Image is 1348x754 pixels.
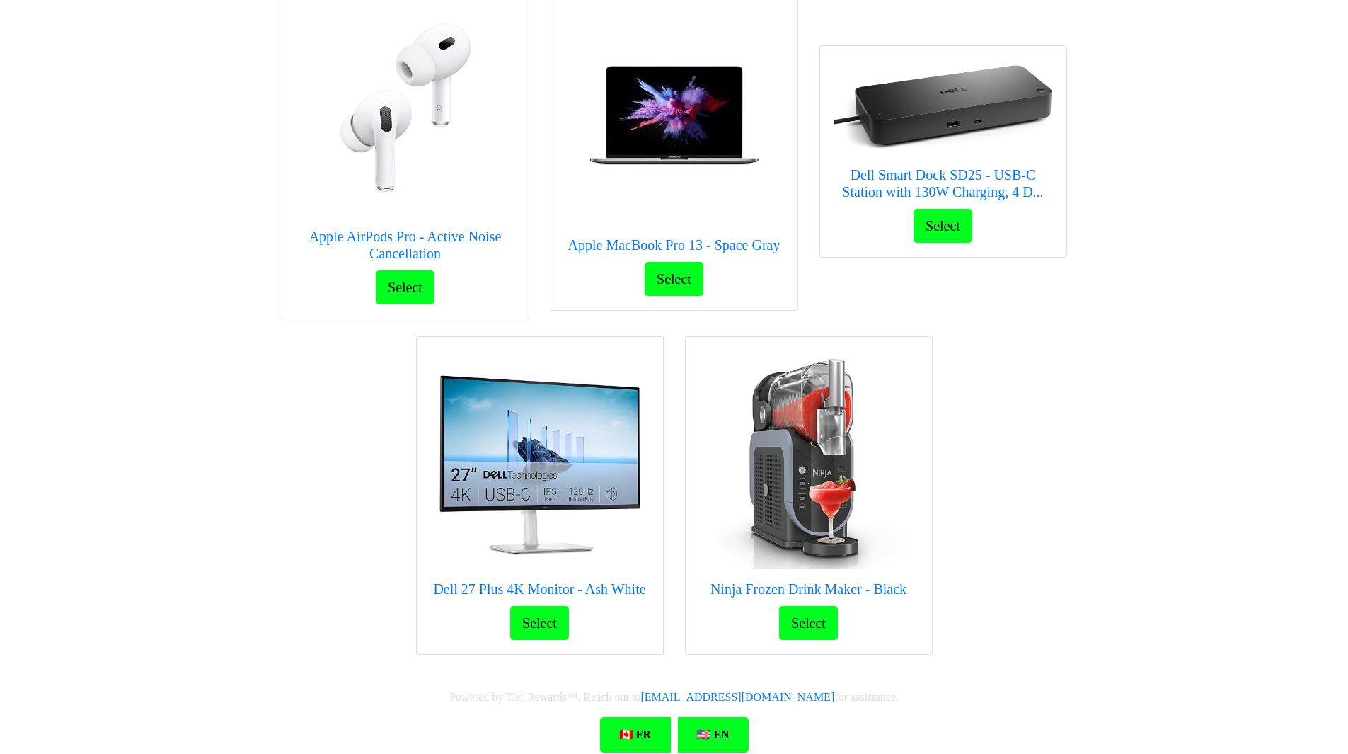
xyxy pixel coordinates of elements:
[834,166,1052,200] h5: Dell Smart Dock SD25 - USB-C Station with 130W Charging, 4 D...
[914,209,972,243] button: Select
[431,351,649,606] a: Dell 27 Plus 4K Monitor - Ash White Dell 27 Plus 4K Monitor - Ash White
[645,262,703,296] button: Select
[565,7,783,262] a: Apple MacBook Pro 13 - Space Gray Apple MacBook Pro 13 - Space Gray
[700,351,918,569] img: Ninja Frozen Drink Maker - Black
[779,606,838,640] button: Select
[565,236,783,253] h5: Apple MacBook Pro 13 - Space Gray
[700,581,918,598] h5: Ninja Frozen Drink Maker - Black
[600,717,671,753] a: 🇨🇦 FR
[700,351,918,606] a: Ninja Frozen Drink Maker - Black Ninja Frozen Drink Maker - Black
[376,270,434,304] button: Select
[834,60,1052,209] a: Dell Smart Dock SD25 - USB-C Station with 130W Charging, 4 Displays - Black Dell Smart Dock SD25 ...
[449,691,899,703] span: Powered by Tier Rewards™. Reach out to for assistance.
[431,581,649,598] h5: Dell 27 Plus 4K Monitor - Ash White
[565,7,783,225] img: Apple MacBook Pro 13 - Space Gray
[510,606,569,640] button: Select
[678,717,749,753] a: 🇺🇸 EN
[834,60,1052,155] img: Dell Smart Dock SD25 - USB-C Station with 130W Charging, 4 Displays - Black
[640,691,834,703] a: [EMAIL_ADDRESS][DOMAIN_NAME]
[597,717,752,753] div: Language Selection
[296,228,514,262] h5: Apple AirPods Pro - Active Noise Cancellation
[431,351,649,569] img: Dell 27 Plus 4K Monitor - Ash White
